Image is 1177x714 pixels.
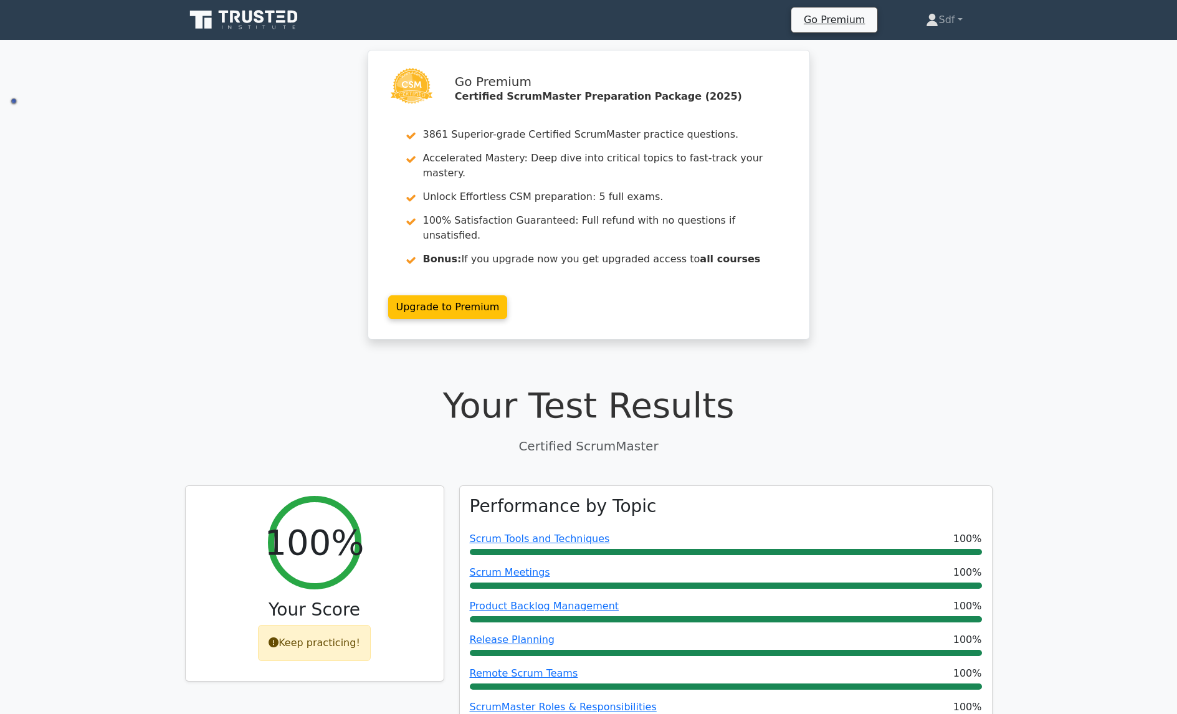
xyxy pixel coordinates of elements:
[470,667,578,679] a: Remote Scrum Teams
[953,531,982,546] span: 100%
[264,521,364,563] h2: 100%
[185,384,993,426] h1: Your Test Results
[470,496,657,517] h3: Performance by Topic
[953,632,982,647] span: 100%
[470,701,657,713] a: ScrumMaster Roles & Responsibilities
[953,599,982,614] span: 100%
[388,295,508,319] a: Upgrade to Premium
[470,566,550,578] a: Scrum Meetings
[896,7,992,32] a: Sdf
[185,437,993,455] p: Certified ScrumMaster
[470,634,555,645] a: Release Planning
[258,625,371,661] div: Keep practicing!
[953,565,982,580] span: 100%
[196,599,434,621] h3: Your Score
[470,533,610,545] a: Scrum Tools and Techniques
[470,600,619,612] a: Product Backlog Management
[796,11,872,28] a: Go Premium
[953,666,982,681] span: 100%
